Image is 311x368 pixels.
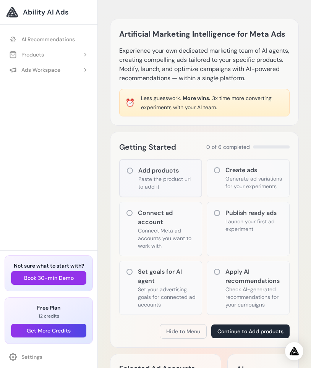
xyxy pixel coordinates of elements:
span: More wins. [183,95,211,102]
h2: Getting Started [119,141,176,153]
button: Hide to Menu [160,324,207,339]
p: Launch your first ad experiment [225,218,283,233]
p: Generate ad variations for your experiments [225,175,283,190]
div: Ads Workspace [9,66,60,74]
button: Get More Credits [11,324,86,337]
div: ⏰ [125,97,135,108]
div: Open Intercom Messenger [285,342,303,360]
span: 0 of 6 completed [206,143,250,151]
p: Check AI-generated recommendations for your campaigns [225,286,283,308]
h3: Free Plan [11,304,86,312]
p: Experience your own dedicated marketing team of AI agents, creating compelling ads tailored to yo... [119,46,290,83]
a: Settings [5,350,93,364]
span: Less guesswork. [141,95,181,102]
h1: Artificial Marketing Intelligence for Meta Ads [119,28,285,40]
h3: Create ads [225,166,283,175]
h3: Add products [138,166,195,175]
h3: Publish ready ads [225,208,283,218]
h3: Apply AI recommendations [225,267,283,286]
h3: Set goals for AI agent [138,267,196,286]
p: Connect Meta ad accounts you want to work with [138,227,196,250]
h3: Not sure what to start with? [11,262,86,270]
p: Paste the product url to add it [138,175,195,190]
div: Products [9,51,44,58]
button: Book 30-min Demo [11,271,86,285]
a: Ability AI Ads [6,6,91,18]
p: Set your advertising goals for connected ad accounts [138,286,196,308]
a: AI Recommendations [5,32,93,46]
button: Continue to Add products [211,324,290,338]
h3: Connect ad account [138,208,196,227]
button: Ads Workspace [5,63,93,77]
button: Products [5,48,93,61]
span: Ability AI Ads [23,7,68,18]
p: 12 credits [11,313,86,319]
